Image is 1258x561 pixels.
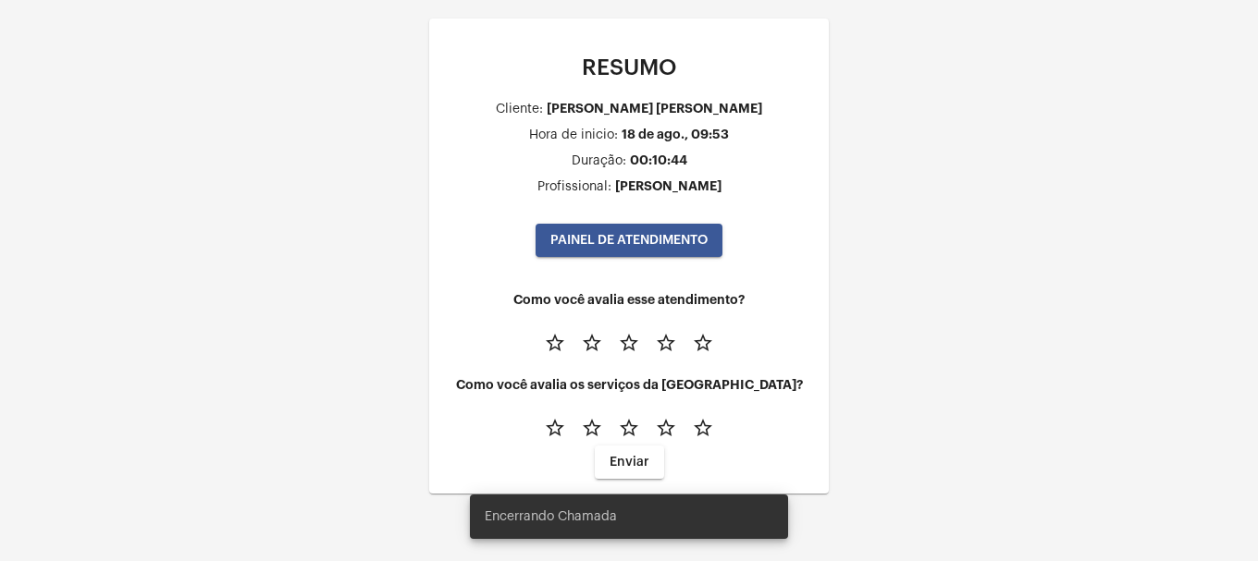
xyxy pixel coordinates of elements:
[572,154,626,168] div: Duração:
[485,507,617,526] span: Encerrando Chamada
[444,55,814,79] p: RESUMO
[536,224,722,257] button: PAINEL DE ATENDIMENTO
[529,128,618,142] div: Hora de inicio:
[544,417,566,439] mat-icon: star_border
[547,102,762,116] div: [PERSON_NAME] [PERSON_NAME]
[595,445,664,479] button: Enviar
[550,234,708,247] span: PAINEL DE ATENDIMENTO
[610,456,649,469] span: Enviar
[692,417,714,439] mat-icon: star_border
[444,378,814,392] h4: Como você avalia os serviços da [GEOGRAPHIC_DATA]?
[618,332,640,354] mat-icon: star_border
[496,103,543,116] div: Cliente:
[618,417,640,439] mat-icon: star_border
[655,417,677,439] mat-icon: star_border
[581,417,603,439] mat-icon: star_border
[630,153,687,167] div: 00:10:44
[537,180,611,194] div: Profissional:
[692,332,714,354] mat-icon: star_border
[615,179,721,193] div: [PERSON_NAME]
[581,332,603,354] mat-icon: star_border
[444,293,814,307] h4: Como você avalia esse atendimento?
[655,332,677,354] mat-icon: star_border
[544,332,566,354] mat-icon: star_border
[622,128,729,141] div: 18 de ago., 09:53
